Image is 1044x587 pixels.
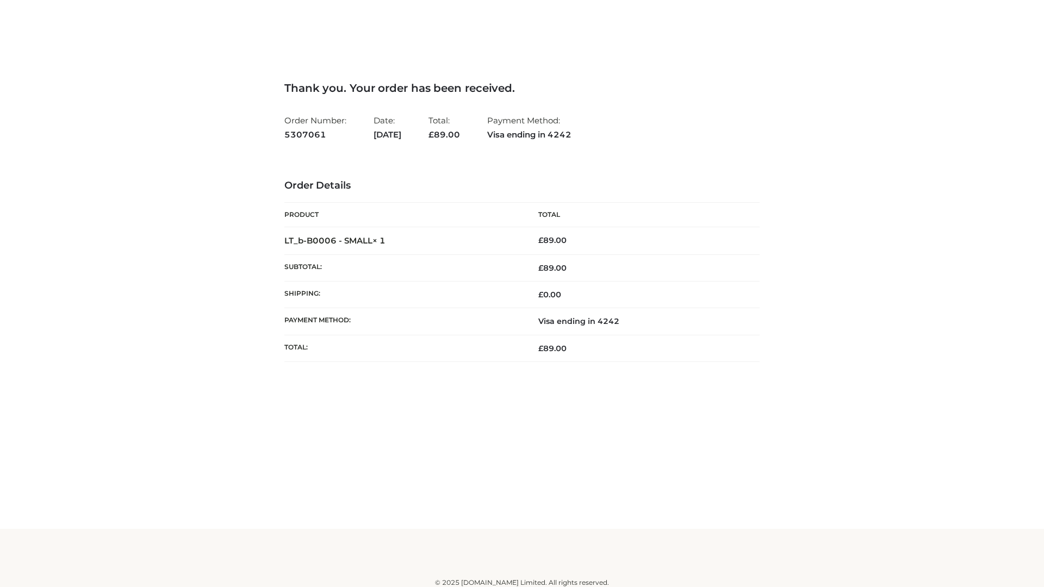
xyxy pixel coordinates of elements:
span: £ [538,290,543,299]
bdi: 89.00 [538,235,567,245]
li: Date: [374,111,401,144]
li: Payment Method: [487,111,571,144]
th: Total [522,203,760,227]
strong: 5307061 [284,128,346,142]
td: Visa ending in 4242 [522,308,760,335]
th: Total: [284,335,522,361]
th: Product [284,203,522,227]
th: Payment method: [284,308,522,335]
span: 89.00 [428,129,460,140]
bdi: 0.00 [538,290,561,299]
h3: Thank you. Your order has been received. [284,82,760,95]
span: £ [538,263,543,273]
h3: Order Details [284,180,760,192]
span: £ [538,344,543,353]
li: Order Number: [284,111,346,144]
span: £ [428,129,434,140]
strong: Visa ending in 4242 [487,128,571,142]
li: Total: [428,111,460,144]
span: £ [538,235,543,245]
strong: LT_b-B0006 - SMALL [284,235,386,246]
span: 89.00 [538,263,567,273]
strong: × 1 [372,235,386,246]
span: 89.00 [538,344,567,353]
th: Subtotal: [284,254,522,281]
strong: [DATE] [374,128,401,142]
th: Shipping: [284,282,522,308]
